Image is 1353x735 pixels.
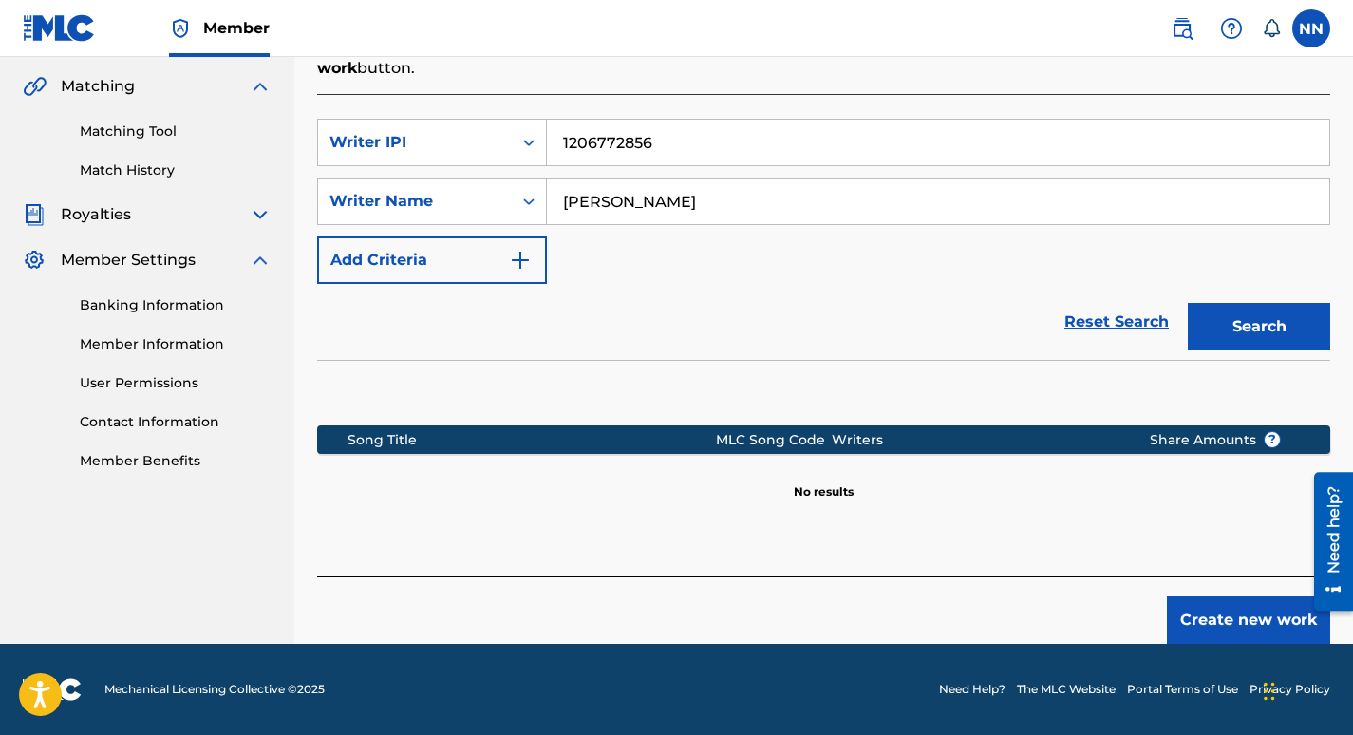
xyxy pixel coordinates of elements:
[1264,663,1275,720] div: Drag
[80,334,272,354] a: Member Information
[1167,596,1330,644] button: Create new work
[716,430,832,450] div: MLC Song Code
[80,122,272,141] a: Matching Tool
[1150,430,1281,450] span: Share Amounts
[317,119,1330,360] form: Search Form
[1300,465,1353,618] iframe: Resource Center
[249,249,272,272] img: expand
[317,236,547,284] button: Add Criteria
[249,75,272,98] img: expand
[1265,432,1280,447] span: ?
[80,373,272,393] a: User Permissions
[61,203,131,226] span: Royalties
[317,34,1330,80] p: If you do locate your work in the search results, click on the work, then on the next page, click...
[1127,681,1238,698] a: Portal Terms of Use
[1292,9,1330,47] div: User Menu
[1262,19,1281,38] div: Notifications
[832,430,1120,450] div: Writers
[80,412,272,432] a: Contact Information
[23,75,47,98] img: Matching
[80,451,272,471] a: Member Benefits
[23,678,82,701] img: logo
[1017,681,1116,698] a: The MLC Website
[329,190,500,213] div: Writer Name
[1055,301,1178,343] a: Reset Search
[23,14,96,42] img: MLC Logo
[23,249,46,272] img: Member Settings
[1212,9,1250,47] div: Help
[1188,303,1330,350] button: Search
[1220,17,1243,40] img: help
[249,203,272,226] img: expand
[1258,644,1353,735] iframe: Chat Widget
[203,17,270,39] span: Member
[80,295,272,315] a: Banking Information
[23,203,46,226] img: Royalties
[794,461,854,500] p: No results
[169,17,192,40] img: Top Rightsholder
[348,430,716,450] div: Song Title
[1163,9,1201,47] a: Public Search
[61,75,135,98] span: Matching
[1250,681,1330,698] a: Privacy Policy
[329,131,500,154] div: Writer IPI
[80,160,272,180] a: Match History
[1171,17,1193,40] img: search
[61,249,196,272] span: Member Settings
[509,249,532,272] img: 9d2ae6d4665cec9f34b9.svg
[939,681,1005,698] a: Need Help?
[104,681,325,698] span: Mechanical Licensing Collective © 2025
